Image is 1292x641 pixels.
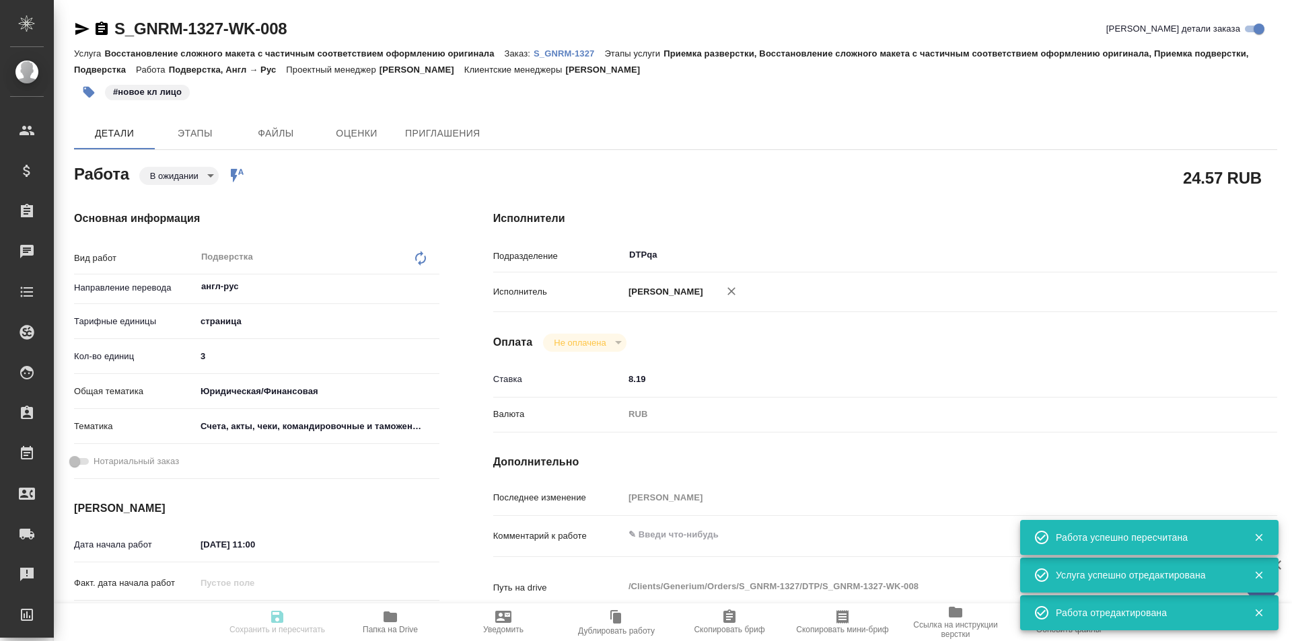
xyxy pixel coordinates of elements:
p: Услуга [74,48,104,59]
span: Этапы [163,125,227,142]
span: Оценки [324,125,389,142]
span: Уведомить [483,625,524,634]
div: Счета, акты, чеки, командировочные и таможенные документы [196,415,439,438]
span: Приглашения [405,125,480,142]
button: Дублировать работу [560,603,673,641]
span: Детали [82,125,147,142]
div: Работа успешно пересчитана [1056,531,1233,544]
p: Заказ: [505,48,534,59]
span: Папка на Drive [363,625,418,634]
a: S_GNRM-1327-WK-008 [114,20,287,38]
button: Скопировать ссылку [94,21,110,37]
input: ✎ Введи что-нибудь [196,535,314,554]
span: Скопировать бриф [694,625,764,634]
button: Скопировать ссылку для ЯМессенджера [74,21,90,37]
span: Ссылка на инструкции верстки [907,620,1004,639]
div: В ожидании [139,167,219,185]
p: Проектный менеджер [286,65,379,75]
input: ✎ Введи что-нибудь [196,346,439,366]
p: Клиентские менеджеры [464,65,566,75]
p: [PERSON_NAME] [624,285,703,299]
button: Добавить тэг [74,77,104,107]
p: Комментарий к работе [493,529,624,543]
h2: 24.57 RUB [1183,166,1262,189]
button: Обновить файлы [1012,603,1125,641]
h4: Основная информация [74,211,439,227]
button: В ожидании [146,170,203,182]
p: Подверстка, Англ → Рус [169,65,287,75]
p: #новое кл лицо [113,85,182,99]
p: Подразделение [493,250,624,263]
p: Путь на drive [493,581,624,595]
a: S_GNRM-1327 [534,47,604,59]
span: Сохранить и пересчитать [229,625,325,634]
input: Пустое поле [624,488,1212,507]
button: Скопировать бриф [673,603,786,641]
p: Работа [136,65,169,75]
h4: Дополнительно [493,454,1277,470]
h4: Исполнители [493,211,1277,227]
button: Open [432,285,435,288]
div: Услуга успешно отредактирована [1056,568,1233,582]
p: [PERSON_NAME] [380,65,464,75]
p: Ставка [493,373,624,386]
div: Работа отредактирована [1056,606,1233,619]
div: В ожидании [543,334,626,352]
div: Юридическая/Финансовая [196,380,439,403]
div: страница [196,310,439,333]
span: новое кл лицо [104,85,191,97]
button: Закрыть [1245,569,1272,581]
p: S_GNRM-1327 [534,48,604,59]
h2: Работа [74,161,129,185]
button: Удалить исполнителя [717,276,746,306]
button: Open [1205,254,1207,256]
div: RUB [624,403,1212,426]
button: Закрыть [1245,531,1272,543]
span: [PERSON_NAME] детали заказа [1106,22,1240,36]
button: Уведомить [447,603,560,641]
p: Общая тематика [74,385,196,398]
button: Папка на Drive [334,603,447,641]
p: Тарифные единицы [74,315,196,328]
button: Ссылка на инструкции верстки [899,603,1012,641]
p: Этапы услуги [604,48,663,59]
button: Сохранить и пересчитать [221,603,334,641]
p: Кол-во единиц [74,350,196,363]
span: Дублировать работу [578,626,655,636]
span: Нотариальный заказ [94,455,179,468]
input: ✎ Введи что-нибудь [624,369,1212,389]
h4: [PERSON_NAME] [74,500,439,517]
p: Восстановление сложного макета с частичным соответствием оформлению оригинала [104,48,504,59]
button: Скопировать мини-бриф [786,603,899,641]
p: Факт. дата начала работ [74,576,196,590]
p: Тематика [74,420,196,433]
p: Направление перевода [74,281,196,295]
p: Вид работ [74,252,196,265]
span: Файлы [244,125,308,142]
input: Пустое поле [196,573,314,593]
p: [PERSON_NAME] [565,65,650,75]
h4: Оплата [493,334,533,350]
button: Не оплачена [550,337,610,348]
p: Последнее изменение [493,491,624,504]
p: Исполнитель [493,285,624,299]
p: Дата начала работ [74,538,196,552]
button: Закрыть [1245,607,1272,619]
textarea: /Clients/Generium/Orders/S_GNRM-1327/DTP/S_GNRM-1327-WK-008 [624,575,1212,598]
span: Скопировать мини-бриф [796,625,888,634]
p: Валюта [493,408,624,421]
